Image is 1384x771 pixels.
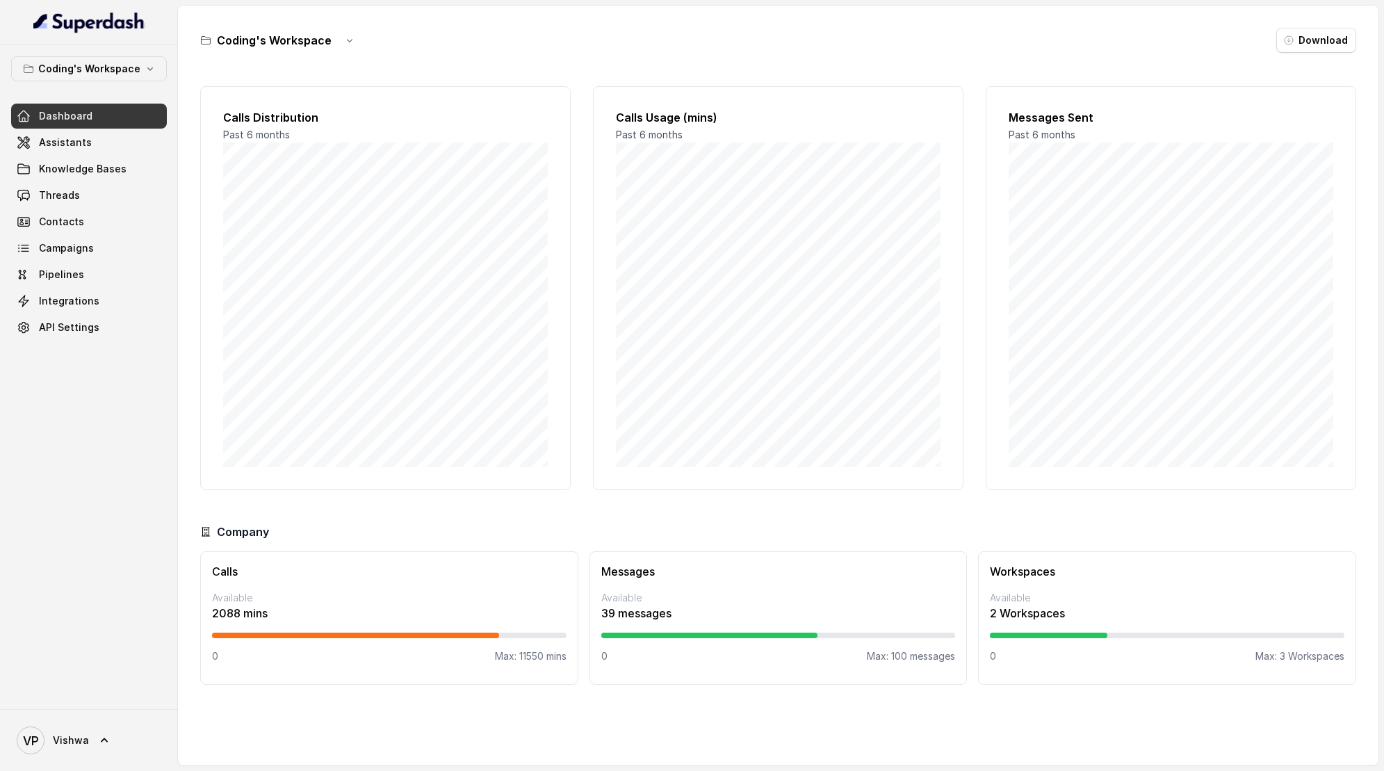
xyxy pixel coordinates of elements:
p: Max: 3 Workspaces [1255,649,1344,663]
span: Past 6 months [223,129,290,140]
p: 2088 mins [212,605,567,622]
p: 0 [601,649,608,663]
text: VP [23,733,39,748]
span: API Settings [39,320,99,334]
span: Past 6 months [616,129,683,140]
h2: Calls Distribution [223,109,548,126]
a: API Settings [11,315,167,340]
h3: Coding's Workspace [217,32,332,49]
p: 0 [212,649,218,663]
a: Integrations [11,289,167,314]
p: Available [212,591,567,605]
a: Knowledge Bases [11,156,167,181]
p: Max: 100 messages [867,649,955,663]
h2: Calls Usage (mins) [616,109,941,126]
a: Contacts [11,209,167,234]
a: Assistants [11,130,167,155]
button: Coding's Workspace [11,56,167,81]
span: Integrations [39,294,99,308]
p: Available [990,591,1344,605]
p: 2 Workspaces [990,605,1344,622]
span: Assistants [39,136,92,149]
span: Knowledge Bases [39,162,127,176]
span: Vishwa [53,733,89,747]
p: 0 [990,649,996,663]
h3: Workspaces [990,563,1344,580]
span: Campaigns [39,241,94,255]
a: Threads [11,183,167,208]
a: Campaigns [11,236,167,261]
img: light.svg [33,11,145,33]
span: Pipelines [39,268,84,282]
p: Max: 11550 mins [495,649,567,663]
p: Coding's Workspace [38,60,140,77]
h3: Calls [212,563,567,580]
span: Contacts [39,215,84,229]
span: Past 6 months [1009,129,1075,140]
h3: Company [217,524,269,540]
span: Dashboard [39,109,92,123]
a: Dashboard [11,104,167,129]
span: Threads [39,188,80,202]
h2: Messages Sent [1009,109,1333,126]
p: Available [601,591,956,605]
p: 39 messages [601,605,956,622]
a: Vishwa [11,721,167,760]
a: Pipelines [11,262,167,287]
button: Download [1276,28,1356,53]
h3: Messages [601,563,956,580]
